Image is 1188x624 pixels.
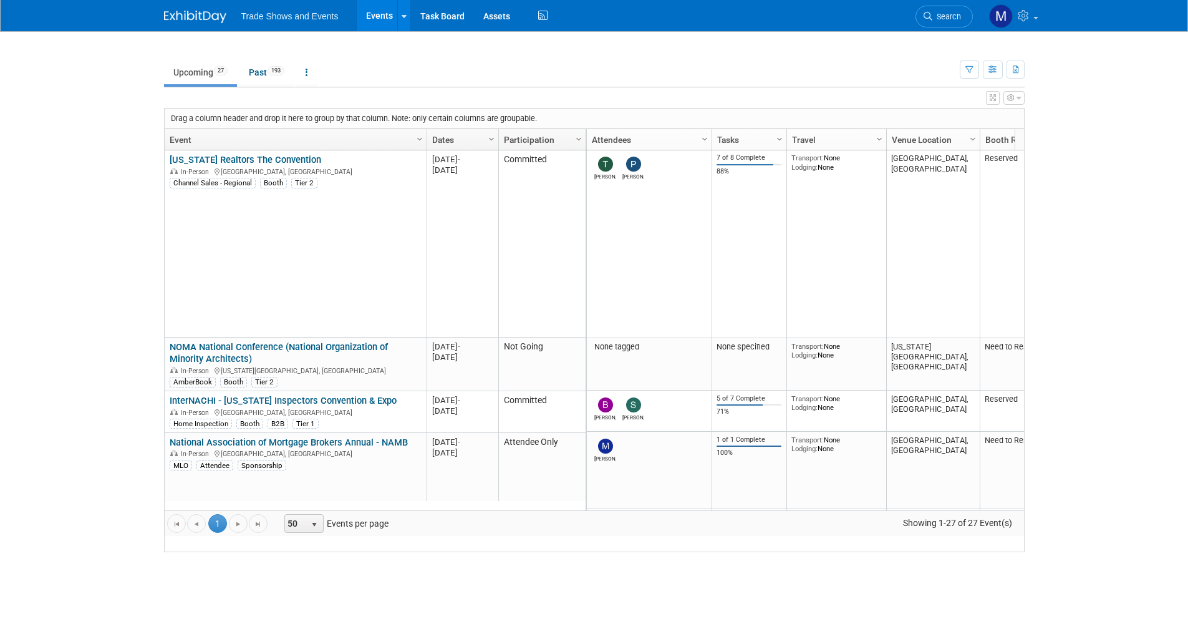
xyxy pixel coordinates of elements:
[791,436,824,444] span: Transport:
[915,6,973,27] a: Search
[268,514,401,533] span: Events per page
[717,436,781,444] div: 1 of 1 Complete
[791,342,824,351] span: Transport:
[415,134,425,144] span: Column Settings
[170,407,421,417] div: [GEOGRAPHIC_DATA], [GEOGRAPHIC_DATA]
[574,134,584,144] span: Column Settings
[181,450,213,458] span: In-Person
[268,66,284,76] span: 193
[432,129,490,150] a: Dates
[236,419,263,429] div: Booth
[598,439,613,454] img: Michael Jackson
[592,129,703,150] a: Attendees
[241,11,339,21] span: Trade Shows and Events
[791,394,824,403] span: Transport:
[239,61,294,84] a: Past193
[170,377,216,387] div: AmberBook
[170,461,192,470] div: MLO
[170,437,408,448] a: National Association of Mortgage Brokers Annual - NAMB
[773,129,786,148] a: Column Settings
[413,129,427,148] a: Column Settings
[181,367,213,375] span: In-Person
[698,129,712,148] a: Column Settings
[968,134,978,144] span: Column Settings
[458,155,460,164] span: -
[191,519,201,529] span: Go to the previous page
[229,514,248,533] a: Go to the next page
[170,166,421,177] div: [GEOGRAPHIC_DATA], [GEOGRAPHIC_DATA]
[170,178,256,188] div: Channel Sales - Regional
[591,342,707,352] div: None tagged
[717,407,781,416] div: 71%
[891,514,1023,532] span: Showing 1-27 of 27 Event(s)
[285,515,306,532] span: 50
[214,66,228,76] span: 27
[598,397,613,412] img: Bobby DeSpain
[886,391,980,432] td: [GEOGRAPHIC_DATA], [GEOGRAPHIC_DATA]
[498,150,586,338] td: Committed
[164,61,237,84] a: Upcoming27
[498,433,586,510] td: Attendee Only
[717,394,781,403] div: 5 of 7 Complete
[309,520,319,530] span: select
[432,352,493,363] div: [DATE]
[886,338,980,391] td: [US_STATE][GEOGRAPHIC_DATA], [GEOGRAPHIC_DATA]
[164,11,226,23] img: ExhibitDay
[253,519,263,529] span: Go to the last page
[985,129,1065,150] a: Booth Reservation Status
[980,432,1073,509] td: Need to Reserve
[572,129,586,148] a: Column Settings
[233,519,243,529] span: Go to the next page
[700,134,710,144] span: Column Settings
[791,436,881,454] div: None None
[165,109,1024,129] div: Drag a column header and drop it here to group by that column. Note: only certain columns are gro...
[717,167,781,176] div: 88%
[504,129,577,150] a: Participation
[170,168,178,174] img: In-Person Event
[791,444,818,453] span: Lodging:
[208,514,227,533] span: 1
[260,178,287,188] div: Booth
[872,129,886,148] a: Column Settings
[791,154,881,172] div: None None
[980,509,1073,550] td: Reserved
[594,412,616,421] div: Bobby DeSpain
[238,461,286,470] div: Sponsorship
[980,338,1073,391] td: Need to Reserve
[220,377,247,387] div: Booth
[170,341,388,364] a: NOMA National Conference (National Organization of Minority Architects)
[251,377,278,387] div: Tier 2
[170,395,397,406] a: InterNACHI - [US_STATE] Inspectors Convention & Expo
[432,395,493,406] div: [DATE]
[989,4,1013,28] img: Manna Suzuki
[170,448,421,459] div: [GEOGRAPHIC_DATA], [GEOGRAPHIC_DATA]
[717,129,778,150] a: Tasks
[187,514,206,533] a: Go to the previous page
[181,409,213,417] span: In-Person
[791,154,824,162] span: Transport:
[432,341,493,352] div: [DATE]
[432,154,493,165] div: [DATE]
[980,150,1073,338] td: Reserved
[980,391,1073,432] td: Reserved
[792,129,878,150] a: Travel
[249,514,268,533] a: Go to the last page
[791,351,818,359] span: Lodging:
[485,129,498,148] a: Column Settings
[170,154,321,165] a: [US_STATE] Realtors The Convention
[170,409,178,415] img: In-Person Event
[170,419,232,429] div: Home Inspection
[432,165,493,175] div: [DATE]
[170,450,178,456] img: In-Person Event
[622,172,644,180] div: Peter Hannun
[932,12,961,21] span: Search
[171,519,181,529] span: Go to the first page
[181,168,213,176] span: In-Person
[717,342,781,352] div: None specified
[170,129,418,150] a: Event
[268,419,288,429] div: B2B
[598,157,613,172] img: Thomas Horrell
[717,154,781,162] div: 7 of 8 Complete
[498,391,586,433] td: Committed
[458,342,460,351] span: -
